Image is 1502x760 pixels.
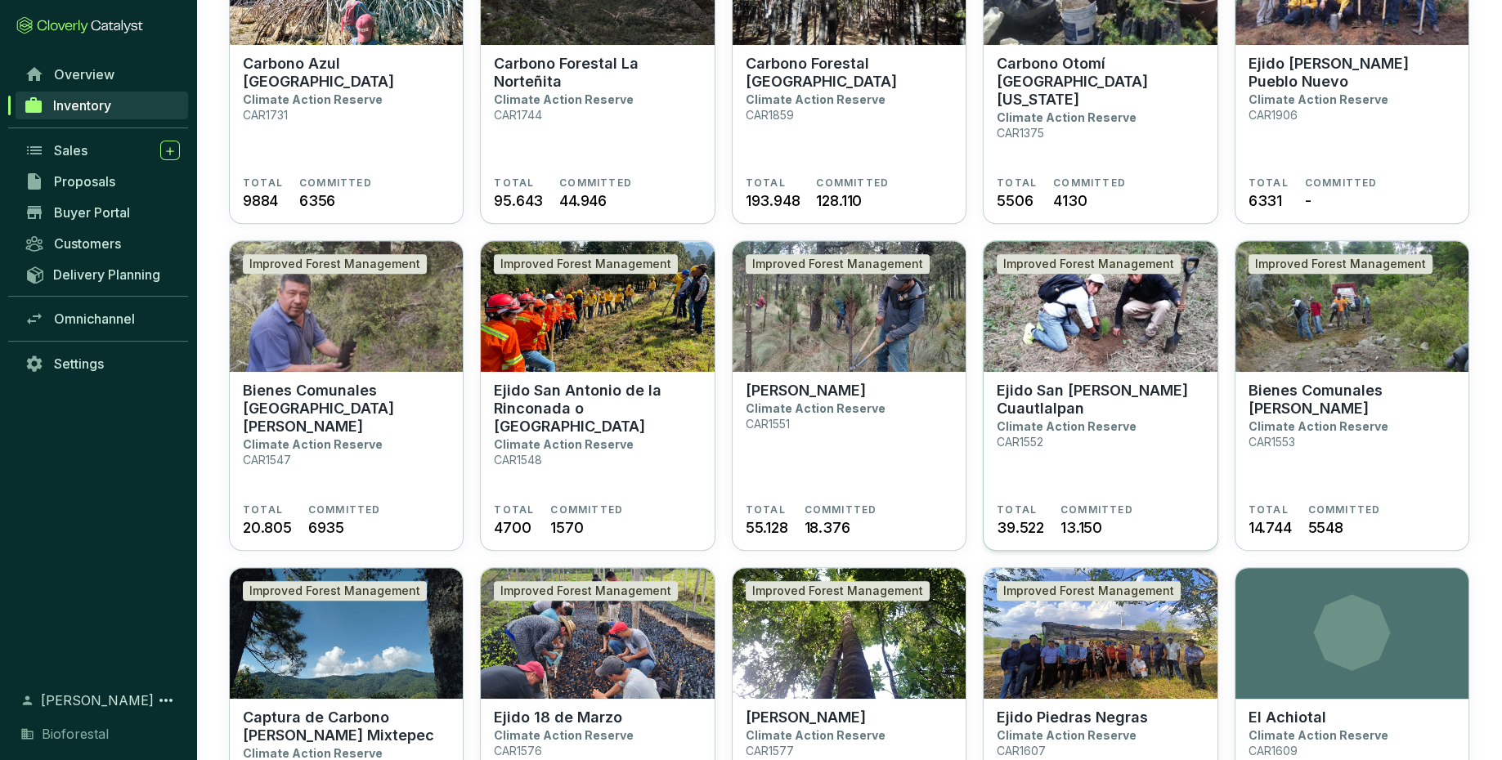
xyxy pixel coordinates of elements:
span: TOTAL [494,503,534,516]
span: Omnichannel [54,311,135,327]
span: COMMITTED [308,503,381,516]
p: Carbono Otomí [GEOGRAPHIC_DATA][US_STATE] [997,55,1204,109]
p: Carbono Forestal [GEOGRAPHIC_DATA] [746,55,953,91]
p: CAR1906 [1249,108,1298,122]
p: Ejido San Antonio de la Rinconada o [GEOGRAPHIC_DATA] [494,382,701,436]
span: COMMITTED [816,177,889,190]
p: Ejido Piedras Negras [997,709,1148,726]
a: Delivery Planning [16,261,188,288]
span: 55.128 [746,516,788,539]
span: COMMITTED [299,177,372,190]
p: CAR1552 [997,435,1043,449]
span: Delivery Planning [53,266,160,283]
p: [PERSON_NAME] [746,382,866,400]
p: Climate Action Reserve [494,728,634,742]
span: COMMITTED [550,503,623,516]
a: Customers [16,230,188,257]
img: Ejido Tlalmanalco [733,241,966,372]
p: Climate Action Reserve [1249,92,1388,106]
span: COMMITTED [805,503,877,516]
p: CAR1547 [243,453,291,467]
div: Improved Forest Management [746,254,930,274]
p: Climate Action Reserve [746,728,886,742]
a: Sales [16,136,188,164]
a: Inventory [16,92,188,119]
span: 9884 [243,190,278,212]
p: Climate Action Reserve [997,728,1137,742]
p: CAR1859 [746,108,794,122]
span: - [1305,190,1311,212]
span: Sales [54,142,87,159]
img: Bienes Comunales San Pedro Ecatzingo [230,241,463,372]
span: 5506 [997,190,1033,212]
div: Improved Forest Management [494,254,678,274]
div: Improved Forest Management [243,254,427,274]
img: Bienes Comunales Santiago Cuautenco [1235,241,1468,372]
img: Ejido San Antonio de la Rinconada o Tlaltecahuacan [481,241,714,372]
p: CAR1553 [1249,435,1295,449]
span: COMMITTED [1060,503,1133,516]
span: COMMITTED [1307,503,1380,516]
p: Climate Action Reserve [494,437,634,451]
span: Settings [54,355,104,372]
span: 6331 [1249,190,1282,212]
span: TOTAL [746,503,786,516]
span: 44.946 [559,190,607,212]
p: Climate Action Reserve [997,110,1137,124]
a: Ejido San Martín CuautlalpanImproved Forest ManagementEjido San [PERSON_NAME] CuautlalpanClimate ... [983,240,1217,551]
span: TOTAL [243,503,283,516]
p: CAR1577 [746,744,794,758]
span: Overview [54,66,114,83]
span: Inventory [53,97,111,114]
p: Bienes Comunales [PERSON_NAME] [1249,382,1455,418]
p: Ejido [PERSON_NAME] Pueblo Nuevo [1249,55,1455,91]
img: Ejido Piedras Negras [984,568,1217,699]
span: TOTAL [997,503,1037,516]
a: Omnichannel [16,305,188,333]
p: CAR1551 [746,417,790,431]
p: Captura de Carbono [PERSON_NAME] Mixtepec [243,709,450,744]
p: CAR1731 [243,108,288,122]
p: El Achiotal [1249,709,1326,726]
span: TOTAL [997,177,1037,190]
div: Improved Forest Management [746,581,930,601]
p: Climate Action Reserve [746,92,886,106]
div: Improved Forest Management [1249,254,1433,274]
a: Settings [16,350,188,378]
p: Climate Action Reserve [243,437,383,451]
a: Buyer Portal [16,199,188,226]
span: TOTAL [746,177,786,190]
p: CAR1609 [1249,744,1298,758]
span: 95.643 [494,190,543,212]
p: CAR1744 [494,108,542,122]
span: Buyer Portal [54,204,130,221]
p: Carbono Azul [GEOGRAPHIC_DATA] [243,55,450,91]
span: 128.110 [816,190,862,212]
span: TOTAL [1249,503,1289,516]
a: Bienes Comunales San Pedro EcatzingoImproved Forest ManagementBienes Comunales [GEOGRAPHIC_DATA][... [229,240,464,551]
a: Overview [16,60,188,88]
span: Customers [54,235,121,252]
span: 18.376 [805,516,850,539]
span: 4130 [1053,190,1087,212]
span: COMMITTED [559,177,632,190]
a: Ejido TlalmanalcoImproved Forest Management[PERSON_NAME]Climate Action ReserveCAR1551TOTAL55.128C... [732,240,966,551]
span: 39.522 [997,516,1044,539]
p: Carbono Forestal La Norteñita [494,55,701,91]
div: Improved Forest Management [243,581,427,601]
p: Climate Action Reserve [746,401,886,415]
span: 14.744 [1249,516,1292,539]
p: CAR1548 [494,453,542,467]
p: Climate Action Reserve [243,92,383,106]
span: TOTAL [243,177,283,190]
span: [PERSON_NAME] [41,691,154,710]
div: Improved Forest Management [997,254,1181,274]
p: Climate Action Reserve [494,92,634,106]
span: 4700 [494,516,531,539]
p: Climate Action Reserve [243,746,383,760]
a: Proposals [16,168,188,195]
span: 13.150 [1060,516,1102,539]
p: Climate Action Reserve [1249,728,1388,742]
span: TOTAL [494,177,534,190]
img: Ejido 18 de Marzo [481,568,714,699]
